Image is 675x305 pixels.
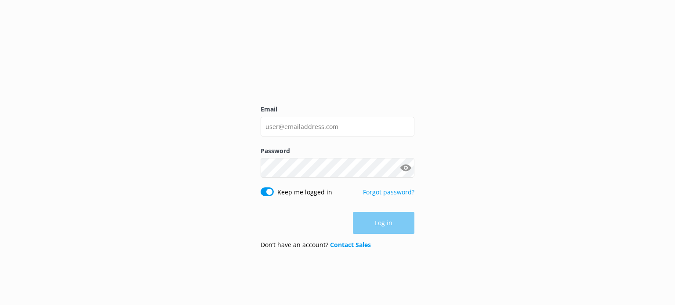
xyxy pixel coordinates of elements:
label: Password [261,146,414,156]
label: Email [261,104,414,114]
button: Show password [397,159,414,177]
label: Keep me logged in [277,187,332,197]
p: Don’t have an account? [261,240,371,250]
a: Contact Sales [330,240,371,249]
a: Forgot password? [363,188,414,196]
input: user@emailaddress.com [261,117,414,136]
